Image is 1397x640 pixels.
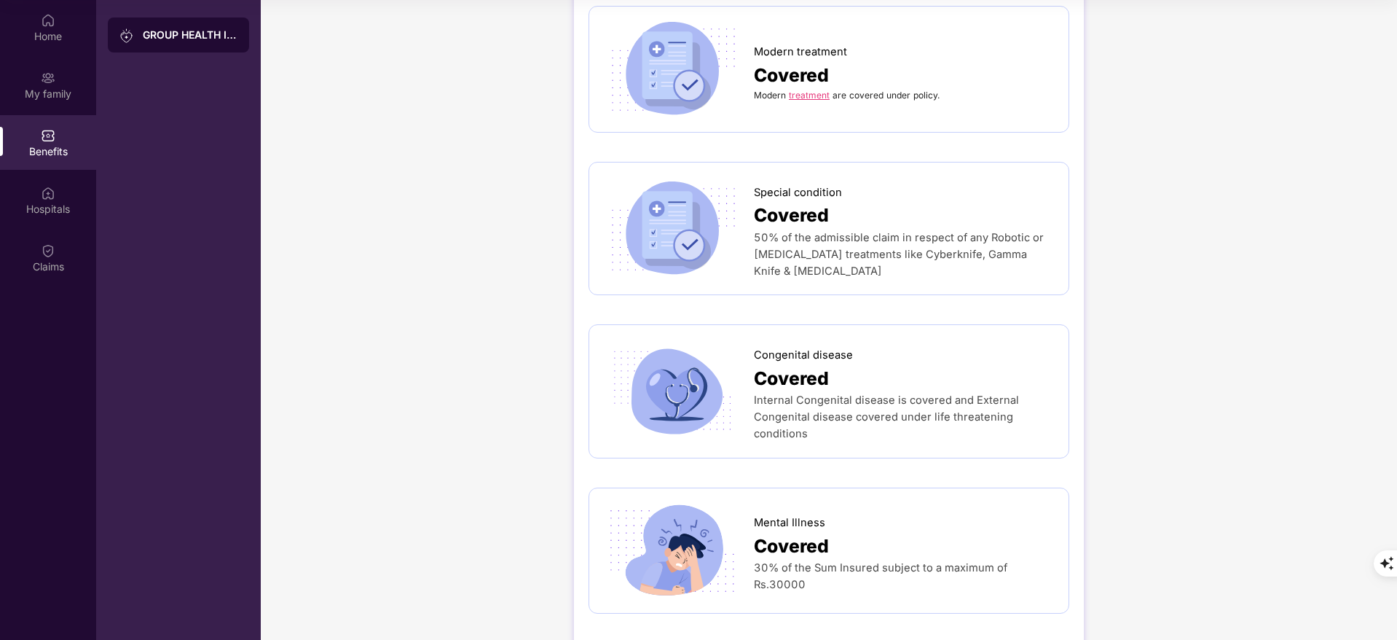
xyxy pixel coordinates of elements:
[754,347,853,364] span: Congenital disease
[754,561,1007,591] span: 30% of the Sum Insured subject to a maximum of Rs.30000
[604,181,741,277] img: icon
[886,90,910,101] span: under
[754,201,829,230] span: Covered
[41,186,55,200] img: svg+xml;base64,PHN2ZyBpZD0iSG9zcGl0YWxzIiB4bWxucz0iaHR0cDovL3d3dy53My5vcmcvMjAwMC9zdmciIHdpZHRoPS...
[604,503,741,599] img: icon
[754,394,1019,440] span: Internal Congenital disease is covered and External Congenital disease covered under life threate...
[604,343,741,440] img: icon
[754,532,829,561] span: Covered
[789,90,830,101] a: treatment
[754,515,825,531] span: Mental Illness
[41,243,55,258] img: svg+xml;base64,PHN2ZyBpZD0iQ2xhaW0iIHhtbG5zPSJodHRwOi8vd3d3LnczLm9yZy8yMDAwL3N2ZyIgd2lkdGg9IjIwIi...
[833,90,846,101] span: are
[754,61,829,90] span: Covered
[41,71,55,85] img: svg+xml;base64,PHN2ZyB3aWR0aD0iMjAiIGhlaWdodD0iMjAiIHZpZXdCb3g9IjAgMCAyMCAyMCIgZmlsbD0ibm9uZSIgeG...
[849,90,884,101] span: covered
[913,90,940,101] span: policy.
[143,28,237,42] div: GROUP HEALTH INSURANCE
[604,21,741,117] img: icon
[754,44,847,61] span: Modern treatment
[119,28,134,43] img: svg+xml;base64,PHN2ZyB3aWR0aD0iMjAiIGhlaWdodD0iMjAiIHZpZXdCb3g9IjAgMCAyMCAyMCIgZmlsbD0ibm9uZSIgeG...
[754,231,1044,278] span: 50% of the admissible claim in respect of any Robotic or [MEDICAL_DATA] treatments like Cyberknif...
[41,128,55,143] img: svg+xml;base64,PHN2ZyBpZD0iQmVuZWZpdHMiIHhtbG5zPSJodHRwOi8vd3d3LnczLm9yZy8yMDAwL3N2ZyIgd2lkdGg9Ij...
[754,184,842,201] span: Special condition
[754,90,786,101] span: Modern
[41,13,55,28] img: svg+xml;base64,PHN2ZyBpZD0iSG9tZSIgeG1sbnM9Imh0dHA6Ly93d3cudzMub3JnLzIwMDAvc3ZnIiB3aWR0aD0iMjAiIG...
[754,364,829,393] span: Covered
